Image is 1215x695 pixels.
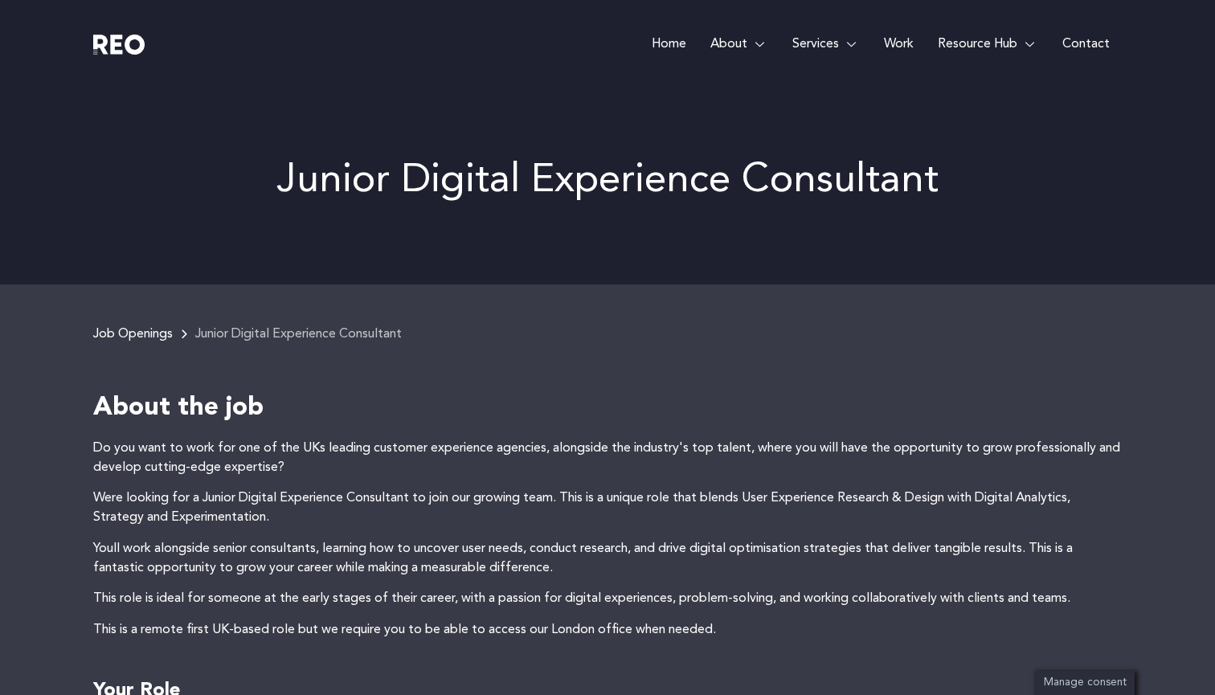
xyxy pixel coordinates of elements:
p: Were looking for a Junior Digital Experience Consultant to join our growing team. This is a uniqu... [93,489,1122,527]
p: Do you want to work for one of the UKs leading customer experience agencies, alongside the indust... [93,439,1122,477]
a: Job Openings [93,328,173,341]
span: Junior Digital Experience Consultant [195,328,402,341]
h4: About the job [93,392,1122,426]
span: Manage consent [1044,677,1127,688]
p: This role is ideal for someone at the early stages of their career, with a passion for digital ex... [93,589,1122,608]
p: This is a remote first UK-based role but we require you to be able to access our London office wh... [93,620,1122,640]
p: Youll work alongside senior consultants, learning how to uncover user needs, conduct research, an... [93,539,1122,578]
